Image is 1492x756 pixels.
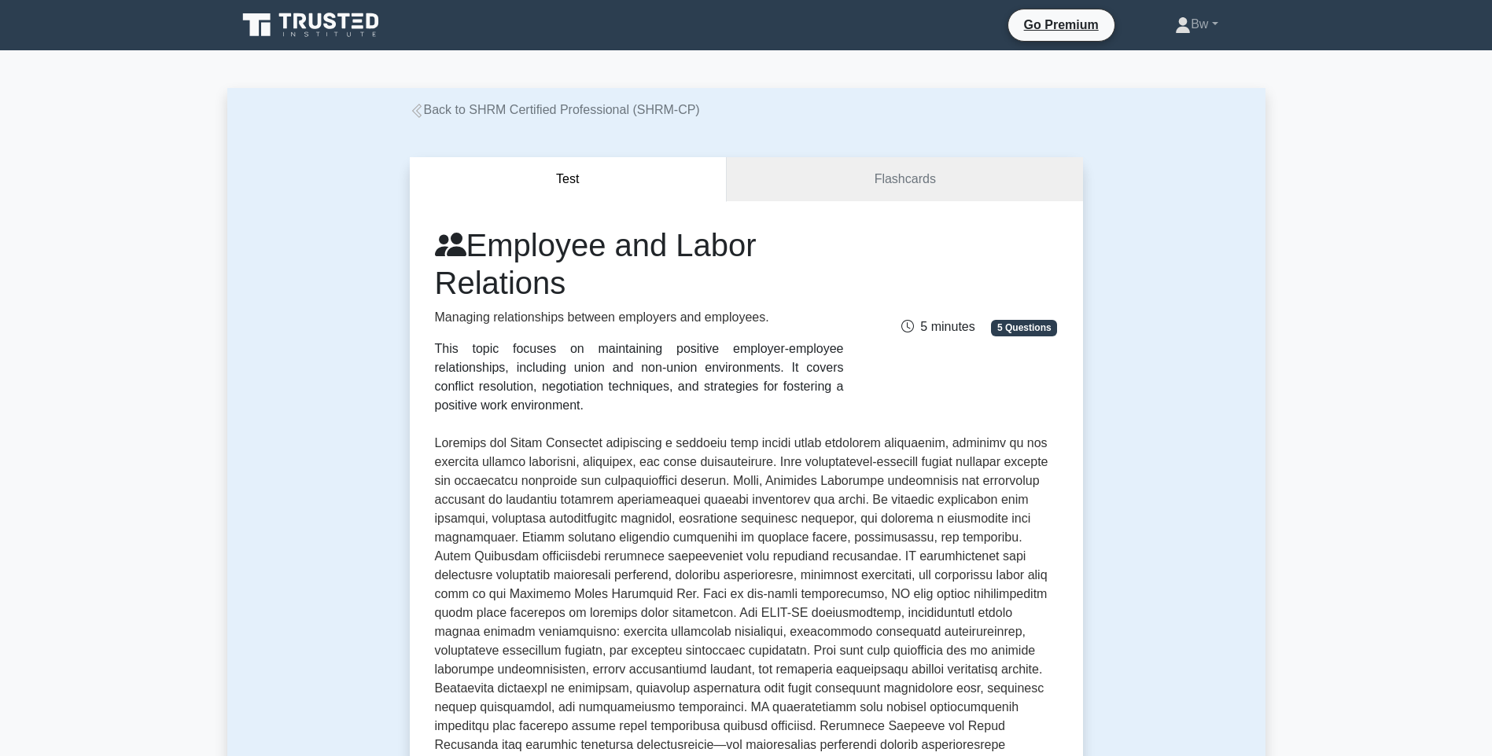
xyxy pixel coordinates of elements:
[901,320,974,333] span: 5 minutes
[991,320,1057,336] span: 5 Questions
[1015,15,1108,35] a: Go Premium
[410,103,700,116] a: Back to SHRM Certified Professional (SHRM-CP)
[435,226,844,302] h1: Employee and Labor Relations
[435,339,844,415] div: This topic focuses on maintaining positive employer-employee relationships, including union and n...
[1137,9,1255,40] a: Bw
[727,157,1082,202] a: Flashcards
[410,157,728,202] button: Test
[435,308,844,327] p: Managing relationships between employers and employees.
